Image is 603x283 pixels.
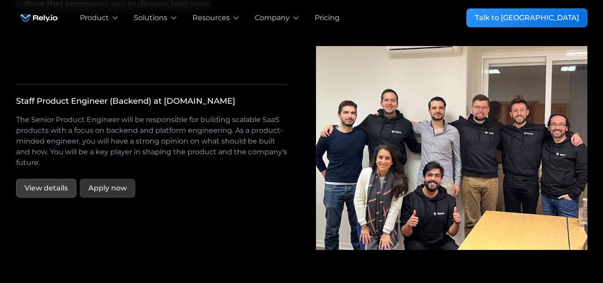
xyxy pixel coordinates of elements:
[192,13,230,23] div: Resources
[466,8,587,27] a: Talk to [GEOGRAPHIC_DATA]
[80,13,109,23] div: Product
[134,13,167,23] div: Solutions
[544,224,591,270] iframe: Chatbot
[315,13,340,23] a: Pricing
[475,13,579,23] div: Talk to [GEOGRAPHIC_DATA]
[16,9,62,27] img: Rely.io logo
[16,9,62,27] a: home
[16,114,287,168] p: The Senior Product Engineer will be responsible for building scalable SaaS products with a focus ...
[16,179,76,198] a: View details
[255,13,290,23] div: Company
[88,183,127,194] div: Apply now
[16,95,235,107] div: Staff Product Engineer (Backend) at [DOMAIN_NAME]
[80,179,135,198] a: Apply now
